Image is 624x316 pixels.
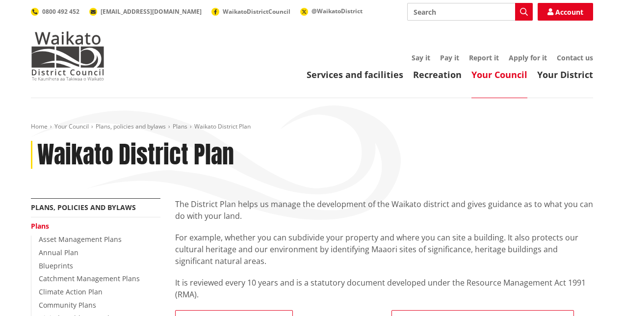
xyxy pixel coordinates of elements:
[307,69,403,80] a: Services and facilities
[31,221,49,231] a: Plans
[39,287,103,296] a: Climate Action Plan
[300,7,363,15] a: @WaikatoDistrict
[469,53,499,62] a: Report it
[39,261,73,270] a: Blueprints
[31,123,593,131] nav: breadcrumb
[31,31,104,80] img: Waikato District Council - Te Kaunihera aa Takiwaa o Waikato
[537,69,593,80] a: Your District
[31,203,136,212] a: Plans, policies and bylaws
[223,7,290,16] span: WaikatoDistrictCouncil
[89,7,202,16] a: [EMAIL_ADDRESS][DOMAIN_NAME]
[538,3,593,21] a: Account
[509,53,547,62] a: Apply for it
[211,7,290,16] a: WaikatoDistrictCouncil
[413,69,462,80] a: Recreation
[557,53,593,62] a: Contact us
[312,7,363,15] span: @WaikatoDistrict
[31,122,48,131] a: Home
[54,122,89,131] a: Your Council
[173,122,187,131] a: Plans
[101,7,202,16] span: [EMAIL_ADDRESS][DOMAIN_NAME]
[175,198,593,222] p: The District Plan helps us manage the development of the Waikato district and gives guidance as t...
[471,69,527,80] a: Your Council
[42,7,79,16] span: 0800 492 452
[39,248,78,257] a: Annual Plan
[440,53,459,62] a: Pay it
[175,277,593,300] p: It is reviewed every 10 years and is a statutory document developed under the Resource Management...
[39,274,140,283] a: Catchment Management Plans
[407,3,533,21] input: Search input
[39,235,122,244] a: Asset Management Plans
[412,53,430,62] a: Say it
[31,7,79,16] a: 0800 492 452
[37,141,234,169] h1: Waikato District Plan
[39,300,96,310] a: Community Plans
[96,122,166,131] a: Plans, policies and bylaws
[175,232,593,267] p: For example, whether you can subdivide your property and where you can site a building. It also p...
[194,122,251,131] span: Waikato District Plan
